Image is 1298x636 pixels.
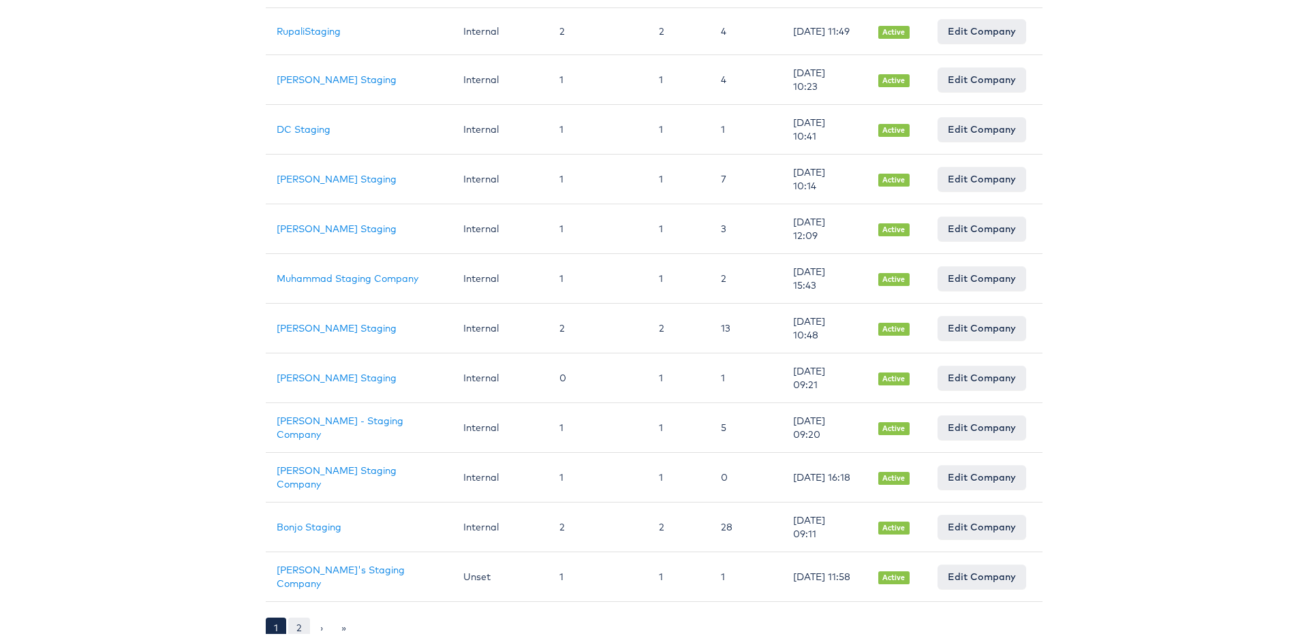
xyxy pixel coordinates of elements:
[266,615,286,635] a: 1
[277,518,341,530] a: Bonjo Staging
[878,419,910,432] span: Active
[548,251,648,301] td: 1
[648,500,710,550] td: 2
[782,102,867,152] td: [DATE] 10:41
[710,550,782,599] td: 1
[710,450,782,500] td: 0
[277,412,403,438] a: [PERSON_NAME] - Staging Company
[878,519,910,532] span: Active
[548,450,648,500] td: 1
[710,5,782,52] td: 4
[782,52,867,102] td: [DATE] 10:23
[277,71,397,83] a: [PERSON_NAME] Staging
[782,5,867,52] td: [DATE] 11:49
[548,400,648,450] td: 1
[710,152,782,202] td: 7
[452,102,548,152] td: Internal
[938,114,1026,139] a: Edit Company
[710,52,782,102] td: 4
[648,351,710,400] td: 1
[452,152,548,202] td: Internal
[878,171,910,184] span: Active
[312,615,331,635] a: ›
[938,164,1026,189] a: Edit Company
[648,5,710,52] td: 2
[648,400,710,450] td: 1
[452,5,548,52] td: Internal
[782,450,867,500] td: [DATE] 16:18
[277,170,397,182] a: [PERSON_NAME] Staging
[938,313,1026,338] a: Edit Company
[878,121,910,134] span: Active
[548,152,648,202] td: 1
[648,550,710,599] td: 1
[938,462,1026,487] a: Edit Company
[878,23,910,36] span: Active
[782,301,867,351] td: [DATE] 10:48
[878,469,910,482] span: Active
[452,301,548,351] td: Internal
[548,202,648,251] td: 1
[548,52,648,102] td: 1
[548,351,648,400] td: 0
[782,251,867,301] td: [DATE] 15:43
[648,102,710,152] td: 1
[648,450,710,500] td: 1
[648,251,710,301] td: 1
[782,550,867,599] td: [DATE] 11:58
[938,65,1026,89] a: Edit Company
[452,351,548,400] td: Internal
[452,500,548,550] td: Internal
[452,550,548,599] td: Unset
[548,550,648,599] td: 1
[782,202,867,251] td: [DATE] 12:09
[277,121,330,133] a: DC Staging
[782,500,867,550] td: [DATE] 09:11
[333,615,354,635] a: »
[288,615,310,635] a: 2
[782,152,867,202] td: [DATE] 10:14
[648,202,710,251] td: 1
[710,500,782,550] td: 28
[710,251,782,301] td: 2
[277,462,397,488] a: [PERSON_NAME] Staging Company
[277,220,397,232] a: [PERSON_NAME] Staging
[878,320,910,333] span: Active
[938,264,1026,288] a: Edit Company
[452,251,548,301] td: Internal
[938,363,1026,387] a: Edit Company
[938,562,1026,586] a: Edit Company
[548,500,648,550] td: 2
[878,370,910,383] span: Active
[938,413,1026,437] a: Edit Company
[452,52,548,102] td: Internal
[277,561,405,587] a: [PERSON_NAME]'s Staging Company
[878,71,910,84] span: Active
[710,102,782,152] td: 1
[782,351,867,400] td: [DATE] 09:21
[782,400,867,450] td: [DATE] 09:20
[452,202,548,251] td: Internal
[938,512,1026,537] a: Edit Company
[878,270,910,283] span: Active
[452,400,548,450] td: Internal
[710,202,782,251] td: 3
[277,270,418,282] a: Muhammad Staging Company
[648,301,710,351] td: 2
[277,22,341,35] a: RupaliStaging
[710,301,782,351] td: 13
[548,102,648,152] td: 1
[648,52,710,102] td: 1
[710,400,782,450] td: 5
[878,569,910,582] span: Active
[452,450,548,500] td: Internal
[878,221,910,234] span: Active
[938,214,1026,238] a: Edit Company
[277,319,397,332] a: [PERSON_NAME] Staging
[938,16,1026,41] a: Edit Company
[710,351,782,400] td: 1
[277,369,397,381] a: [PERSON_NAME] Staging
[648,152,710,202] td: 1
[548,5,648,52] td: 2
[548,301,648,351] td: 2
